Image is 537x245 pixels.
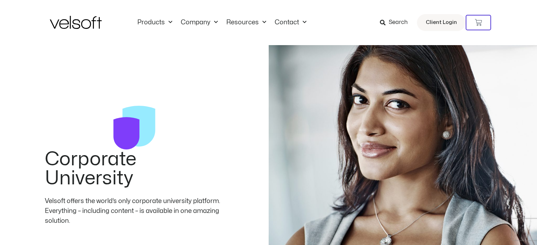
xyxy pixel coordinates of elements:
[389,18,408,27] span: Search
[222,19,270,26] a: ResourcesMenu Toggle
[417,14,466,31] a: Client Login
[133,19,177,26] a: ProductsMenu Toggle
[45,150,223,188] h2: Corporate University
[426,18,457,27] span: Client Login
[177,19,222,26] a: CompanyMenu Toggle
[45,196,223,226] div: Velsoft offers the world’s only corporate university platform. Everything – including content – i...
[270,19,311,26] a: ContactMenu Toggle
[50,16,102,29] img: Velsoft Training Materials
[133,19,311,26] nav: Menu
[380,17,413,29] a: Search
